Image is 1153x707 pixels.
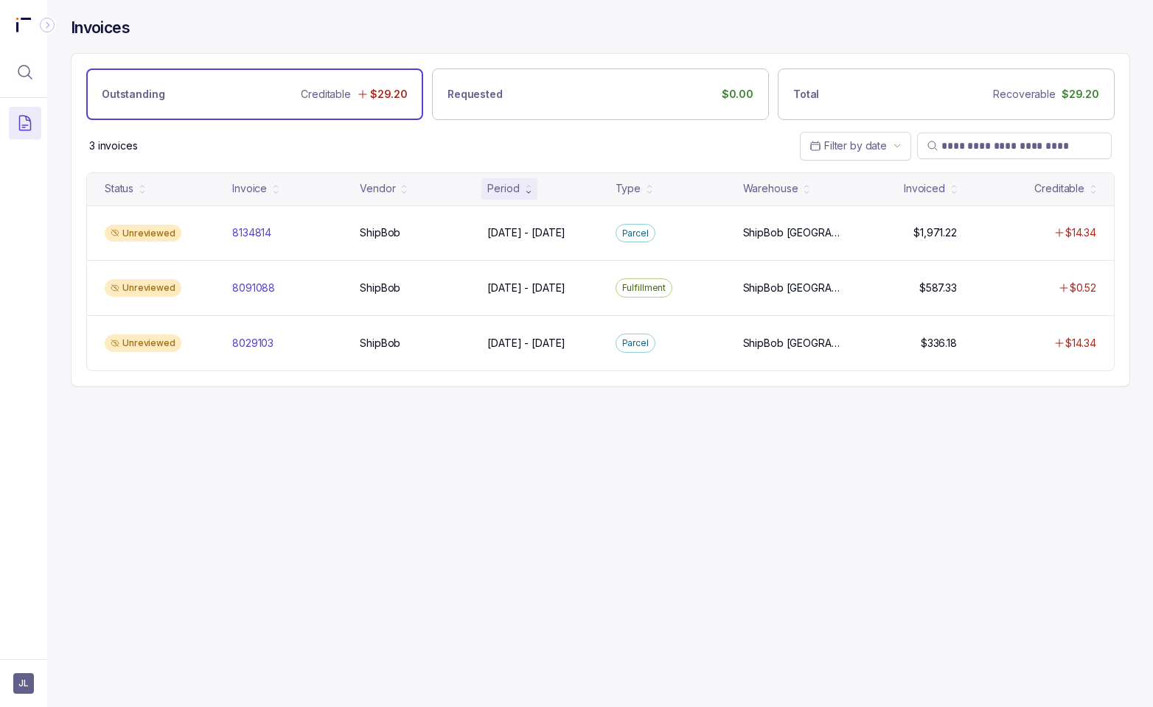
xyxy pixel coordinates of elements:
[89,138,138,153] p: 3 invoices
[743,336,841,351] p: ShipBob [GEOGRAPHIC_DATA][PERSON_NAME]
[1065,225,1096,240] p: $14.34
[360,181,395,196] div: Vendor
[622,226,649,241] p: Parcel
[743,225,841,240] p: ShipBob [GEOGRAPHIC_DATA][PERSON_NAME]
[1070,281,1096,295] p: $0.52
[1065,336,1096,351] p: $14.34
[232,181,267,196] div: Invoice
[360,281,400,295] p: ShipBob
[89,138,138,153] div: Remaining page entries
[904,181,945,196] div: Invoiced
[800,132,911,160] button: Date Range Picker
[921,336,957,351] p: $336.18
[105,279,181,297] div: Unreviewed
[9,107,41,139] button: Menu Icon Button DocumentTextIcon
[722,87,753,102] p: $0.00
[13,673,34,694] button: User initials
[38,16,56,34] div: Collapse Icon
[487,181,519,196] div: Period
[809,138,887,153] search: Date Range Picker
[487,336,565,351] p: [DATE] - [DATE]
[370,87,408,102] p: $29.20
[232,281,275,295] p: 8091088
[301,87,351,102] p: Creditable
[105,181,133,196] div: Status
[447,87,503,102] p: Requested
[1034,181,1084,196] div: Creditable
[487,281,565,295] p: [DATE] - [DATE]
[743,181,798,196] div: Warehouse
[622,281,666,295] p: Fulfillment
[105,225,181,242] div: Unreviewed
[622,336,649,351] p: Parcel
[487,225,565,240] p: [DATE] - [DATE]
[743,281,841,295] p: ShipBob [GEOGRAPHIC_DATA][PERSON_NAME]
[102,87,164,102] p: Outstanding
[232,225,271,240] p: 8134814
[993,87,1055,102] p: Recoverable
[9,56,41,88] button: Menu Icon Button MagnifyingGlassIcon
[360,336,400,351] p: ShipBob
[824,139,887,152] span: Filter by date
[1062,87,1099,102] p: $29.20
[793,87,819,102] p: Total
[71,18,130,38] h4: Invoices
[360,225,400,240] p: ShipBob
[913,225,957,240] p: $1,971.22
[105,334,181,352] div: Unreviewed
[232,336,274,351] p: 8029103
[616,181,641,196] div: Type
[919,281,957,295] p: $587.33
